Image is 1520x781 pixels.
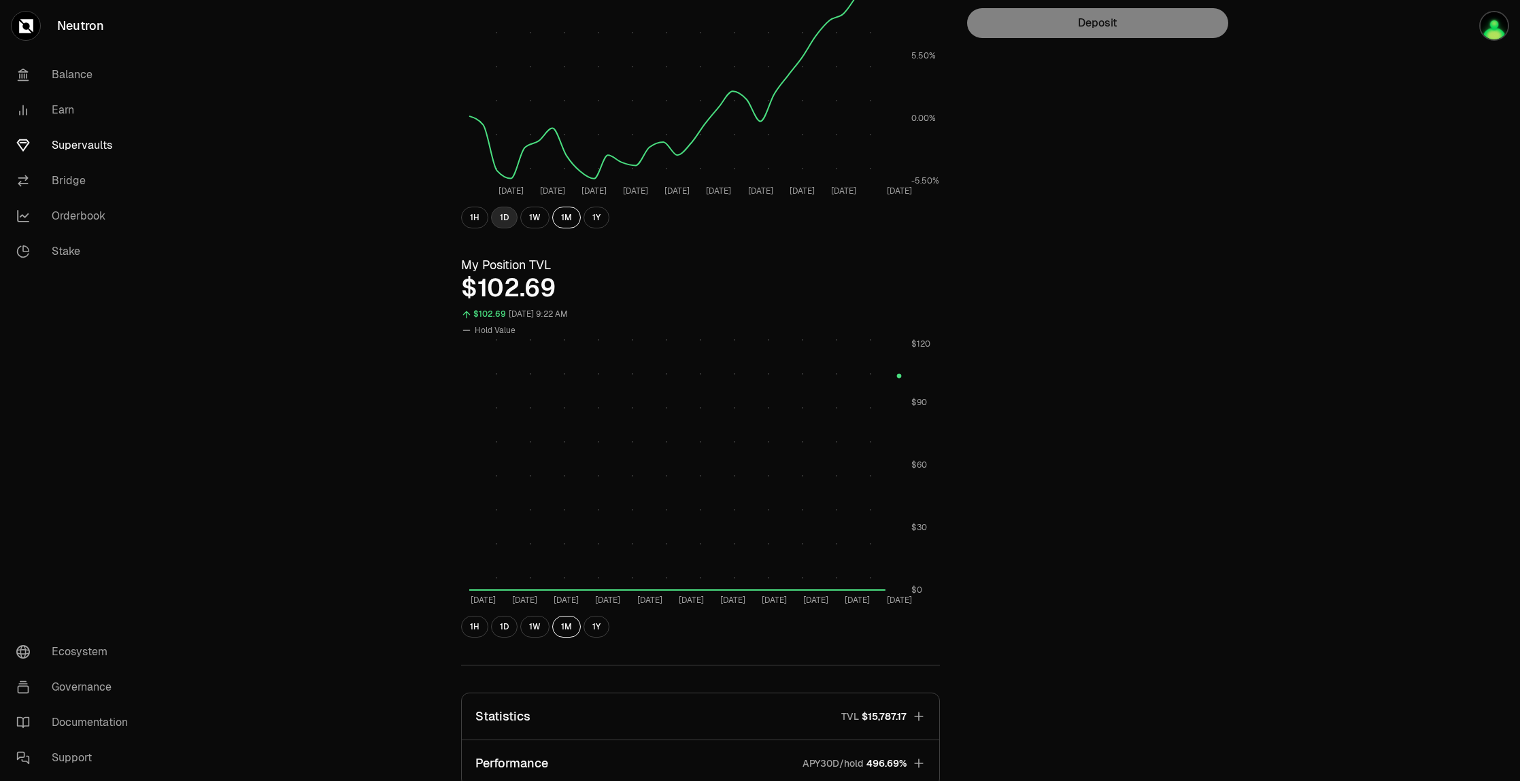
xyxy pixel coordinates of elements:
a: Supervaults [5,128,147,163]
tspan: $90 [911,397,927,408]
span: 496.69% [866,757,907,770]
span: $15,787.17 [862,710,907,723]
tspan: [DATE] [886,595,911,606]
tspan: [DATE] [498,186,523,196]
button: 1M [552,207,581,228]
button: 1D [491,616,518,638]
a: Earn [5,92,147,128]
tspan: [DATE] [720,595,745,606]
button: 1H [461,207,488,228]
tspan: [DATE] [554,595,579,606]
tspan: [DATE] [512,595,537,606]
tspan: [DATE] [789,186,814,196]
div: [DATE] 9:22 AM [509,307,568,322]
button: 1H [461,616,488,638]
a: Ecosystem [5,634,147,670]
tspan: [DATE] [581,186,606,196]
tspan: -5.50% [911,175,939,186]
button: 1W [520,207,550,228]
p: Statistics [475,707,530,726]
tspan: [DATE] [595,595,620,606]
h3: My Position TVL [461,256,940,275]
a: Orderbook [5,198,147,234]
button: 1D [491,207,518,228]
tspan: $120 [911,339,930,349]
p: TVL [841,710,859,723]
button: 1Y [584,616,609,638]
tspan: 0.00% [911,113,936,124]
div: $102.69 [461,275,940,302]
tspan: [DATE] [664,186,690,196]
a: Bridge [5,163,147,198]
a: Support [5,740,147,776]
tspan: [DATE] [886,186,911,196]
p: Performance [475,754,548,773]
tspan: [DATE] [845,595,870,606]
p: APY30D/hold [803,757,864,770]
tspan: 5.50% [911,50,936,61]
button: StatisticsTVL$15,787.17 [462,693,939,740]
a: Balance [5,57,147,92]
tspan: $60 [911,459,927,470]
a: Documentation [5,705,147,740]
img: Oldbloom [1479,11,1509,41]
tspan: [DATE] [470,595,495,606]
button: 1Y [584,207,609,228]
span: Hold Value [475,325,516,336]
tspan: [DATE] [623,186,648,196]
tspan: [DATE] [747,186,773,196]
tspan: [DATE] [706,186,731,196]
tspan: [DATE] [637,595,662,606]
tspan: [DATE] [830,186,856,196]
button: 1W [520,616,550,638]
a: Governance [5,670,147,705]
div: $102.69 [473,307,506,322]
tspan: $30 [911,522,927,533]
tspan: [DATE] [803,595,828,606]
tspan: [DATE] [762,595,787,606]
tspan: [DATE] [539,186,564,196]
tspan: [DATE] [678,595,703,606]
button: 1M [552,616,581,638]
tspan: $0 [911,585,922,595]
a: Stake [5,234,147,269]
